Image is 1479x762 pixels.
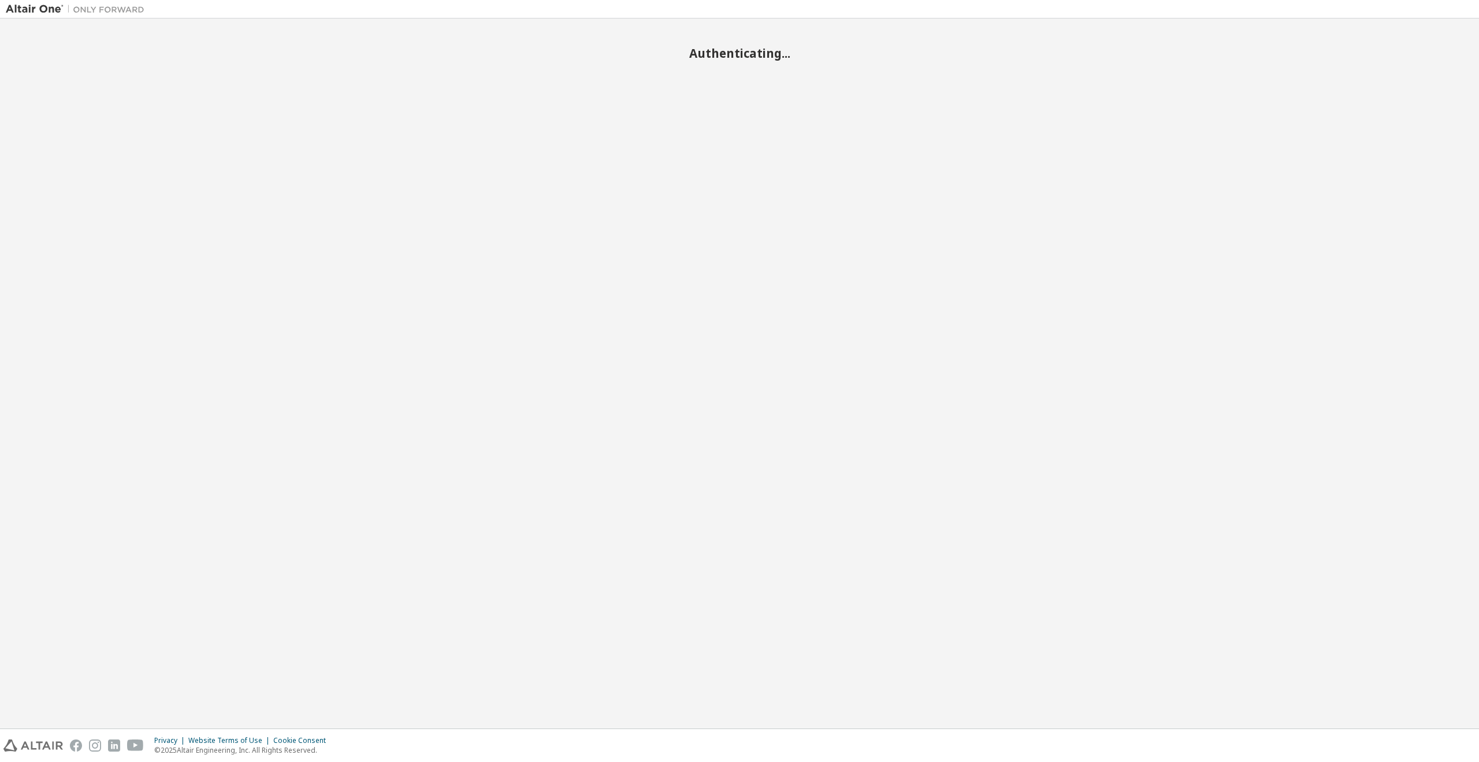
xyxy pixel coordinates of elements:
h2: Authenticating... [6,46,1473,61]
img: facebook.svg [70,739,82,752]
img: altair_logo.svg [3,739,63,752]
p: © 2025 Altair Engineering, Inc. All Rights Reserved. [154,745,333,755]
img: youtube.svg [127,739,144,752]
div: Cookie Consent [273,736,333,745]
div: Website Terms of Use [188,736,273,745]
img: Altair One [6,3,150,15]
img: linkedin.svg [108,739,120,752]
img: instagram.svg [89,739,101,752]
div: Privacy [154,736,188,745]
